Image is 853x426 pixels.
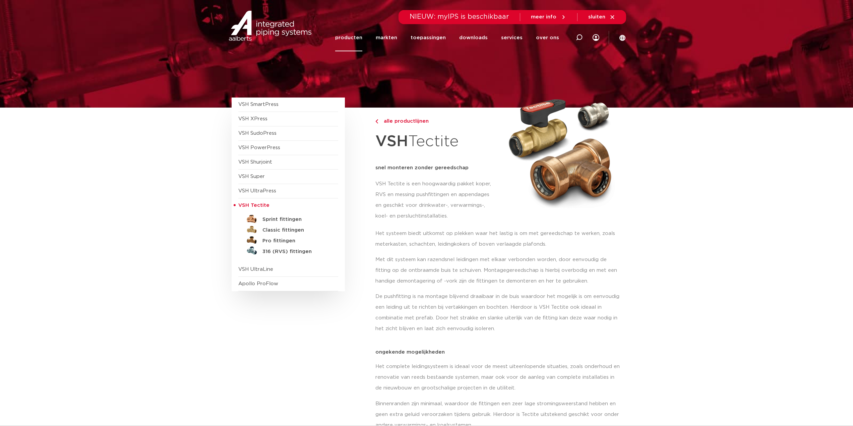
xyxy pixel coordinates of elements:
[375,134,408,149] strong: VSH
[410,13,509,20] span: NIEUW: myIPS is beschikbaar
[588,14,605,19] span: sluiten
[238,131,277,136] a: VSH SudoPress
[262,227,329,233] h5: Classic fittingen
[375,129,497,155] h1: Tectite
[593,24,599,51] div: my IPS
[262,249,329,255] h5: 316 (RVS) fittingen
[531,14,556,19] span: meer info
[375,165,469,170] strong: snel monteren zonder gereedschap
[238,234,338,245] a: Pro fittingen
[238,160,272,165] a: VSH Shurjoint
[501,24,523,51] a: services
[238,267,273,272] a: VSH UltraLine
[459,24,488,51] a: downloads
[375,119,378,124] img: chevron-right.svg
[411,24,446,51] a: toepassingen
[238,145,280,150] a: VSH PowerPress
[375,350,622,355] p: ongekende mogelijkheden
[262,217,329,223] h5: Sprint fittingen
[238,174,265,179] a: VSH Super
[238,245,338,256] a: 316 (RVS) fittingen
[375,228,622,250] p: Het systeem biedt uitkomst op plekken waar het lastig is om met gereedschap te werken, zoals mete...
[238,213,338,224] a: Sprint fittingen
[262,238,329,244] h5: Pro fittingen
[588,14,615,20] a: sluiten
[375,179,497,222] p: VSH Tectite is een hoogwaardig pakket koper, RVS en messing pushfittingen en appendages en geschi...
[375,361,622,393] p: Het complete leidingsysteem is ideaal voor de meest uiteenlopende situaties, zoals onderhoud en r...
[536,24,559,51] a: over ons
[238,116,267,121] a: VSH XPress
[238,203,269,208] span: VSH Tectite
[376,24,397,51] a: markten
[238,224,338,234] a: Classic fittingen
[335,24,362,51] a: producten
[335,24,559,51] nav: Menu
[375,254,622,287] p: Met dit systeem kan razendsnel leidingen met elkaar verbonden worden, door eenvoudig de fitting o...
[238,281,278,286] a: Apollo ProFlow
[531,14,566,20] a: meer info
[375,117,497,125] a: alle productlijnen
[238,102,279,107] a: VSH SmartPress
[380,119,429,124] span: alle productlijnen
[238,188,276,193] a: VSH UltraPress
[375,291,622,334] p: De pushfitting is na montage blijvend draaibaar in de buis waardoor het mogelijk is om eenvoudig ...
